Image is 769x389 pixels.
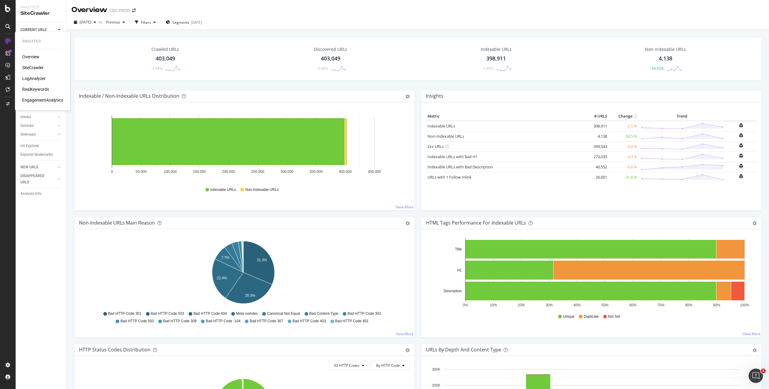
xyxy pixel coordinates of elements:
a: Indexable URLs with Bad Description [427,164,493,170]
div: SiteCrawler [22,65,44,71]
span: Canonical Not Equal [267,311,300,316]
div: URLs by Depth and Content Type [426,347,501,353]
text: 0% [463,303,468,307]
button: All HTTP Codes [329,361,369,370]
span: vs [99,20,103,25]
td: 399,543 [585,141,609,152]
a: Overview [22,54,39,60]
span: By HTTP Code [376,363,400,368]
div: bell-plus [739,174,743,179]
div: Discovered URLs [314,46,347,52]
div: HTTP Status Codes Distribution [79,347,150,353]
div: -3.68% [151,66,163,71]
a: RealKeywords [22,86,49,92]
td: -3.3 % [609,152,639,162]
text: 80% [685,303,692,307]
div: -56.52% [650,66,664,71]
text: 150,000 [193,170,206,174]
div: Non-Indexable URLs Main Reason [79,220,155,226]
button: Filters [132,17,158,27]
a: LogAnalyzer [22,75,46,81]
div: Inlinks [20,114,31,120]
td: 398,911 [585,121,609,131]
th: # URLS [585,112,609,121]
span: 1 [761,369,766,373]
span: Non-Indexable URLs [245,187,278,192]
a: DISAPPEARED URLS [20,173,56,185]
span: Duplicate [584,314,599,319]
text: 28.3% [245,293,255,298]
td: -31.8 % [609,172,639,182]
a: Indexable URLs with Bad H1 [427,154,478,159]
td: -56.5 % [609,131,639,141]
span: Bad HTTP Code 401 [335,319,369,324]
td: 273,035 [585,152,609,162]
span: Unique [563,314,574,319]
div: SiteCrawler [20,10,62,17]
a: Explorer Bookmarks [20,152,62,158]
a: Indexable URLs [427,123,455,129]
div: Analysis Info [20,191,41,197]
div: bell-plus [739,133,743,138]
svg: A chart. [426,239,755,308]
div: gear [406,221,410,225]
button: By HTTP Code [371,361,410,370]
div: EngagementAnalytics [22,97,63,103]
div: gear [752,221,757,225]
text: Description [444,289,462,293]
text: 0 [111,170,113,174]
a: View More [396,204,414,210]
text: 50,000 [135,170,147,174]
button: Previous [103,17,127,27]
div: bell-plus [739,123,743,128]
th: Change [609,112,639,121]
text: 350,000 [310,170,323,174]
td: 4,138 [585,131,609,141]
div: 4,138 [659,55,672,63]
span: Meta noindex [236,311,258,316]
div: CDC PROD [110,8,130,14]
div: gear [752,348,757,352]
span: Bad HTTP Code 404 [193,311,227,316]
div: bell-plus [739,153,743,158]
div: bell-plus [739,164,743,168]
text: 200K [432,383,440,387]
text: 250,000 [251,170,264,174]
div: -2.45% [482,66,494,71]
a: Outlinks [20,123,56,129]
a: Inlinks [20,114,56,120]
span: Segments [172,20,189,25]
span: Bad HTTP Code 302 [348,311,381,316]
div: 403,049 [321,55,340,63]
div: gear [406,94,410,99]
text: 300K [432,367,440,372]
div: NEW URLS [20,164,38,170]
span: Bad HTTP Code 307 [250,319,283,324]
div: 403,049 [156,55,175,63]
button: Segments[DATE] [163,17,204,27]
div: Outlinks [20,123,34,129]
div: Overview [71,5,107,15]
th: Trend [639,112,725,121]
a: URLs with 1 Follow Inlink [427,174,472,180]
text: H1 [457,268,462,272]
div: Explorer Bookmarks [20,152,53,158]
span: Bad HTTP Code 403 [293,319,326,324]
div: DISAPPEARED URLS [20,173,51,185]
a: View More [743,331,761,336]
text: 50% [601,303,609,307]
div: Sitemaps [20,131,36,138]
span: Bad HTTP Code 503 [151,311,184,316]
div: Analytics [20,5,62,10]
div: Filters [141,20,151,25]
text: 100,000 [164,170,177,174]
div: Crawled URLs [151,46,179,52]
text: 20% [518,303,525,307]
a: NEW URLS [20,164,56,170]
text: 10% [490,303,497,307]
a: Analysis Info [20,191,62,197]
span: Bad HTTP Code 309 [163,319,196,324]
